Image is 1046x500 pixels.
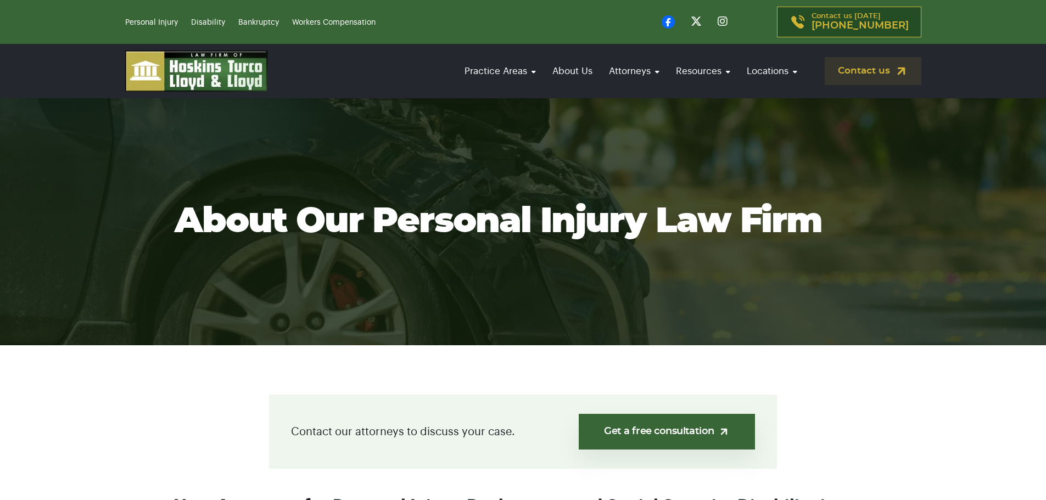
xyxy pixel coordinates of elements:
a: Get a free consultation [579,414,755,450]
a: Disability [191,19,225,26]
a: Workers Compensation [292,19,376,26]
a: Contact us [825,57,921,85]
a: Locations [741,55,803,87]
div: Contact our attorneys to discuss your case. [269,395,777,469]
a: Bankruptcy [238,19,279,26]
a: Resources [670,55,736,87]
a: Contact us [DATE][PHONE_NUMBER] [777,7,921,37]
a: Practice Areas [459,55,541,87]
img: logo [125,50,268,92]
span: [PHONE_NUMBER] [812,20,909,31]
a: Personal Injury [125,19,178,26]
h1: About Our Personal Injury Law Firm [175,203,872,241]
a: About Us [547,55,598,87]
a: Attorneys [603,55,665,87]
p: Contact us [DATE] [812,13,909,31]
img: arrow-up-right-light.svg [718,426,730,437]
